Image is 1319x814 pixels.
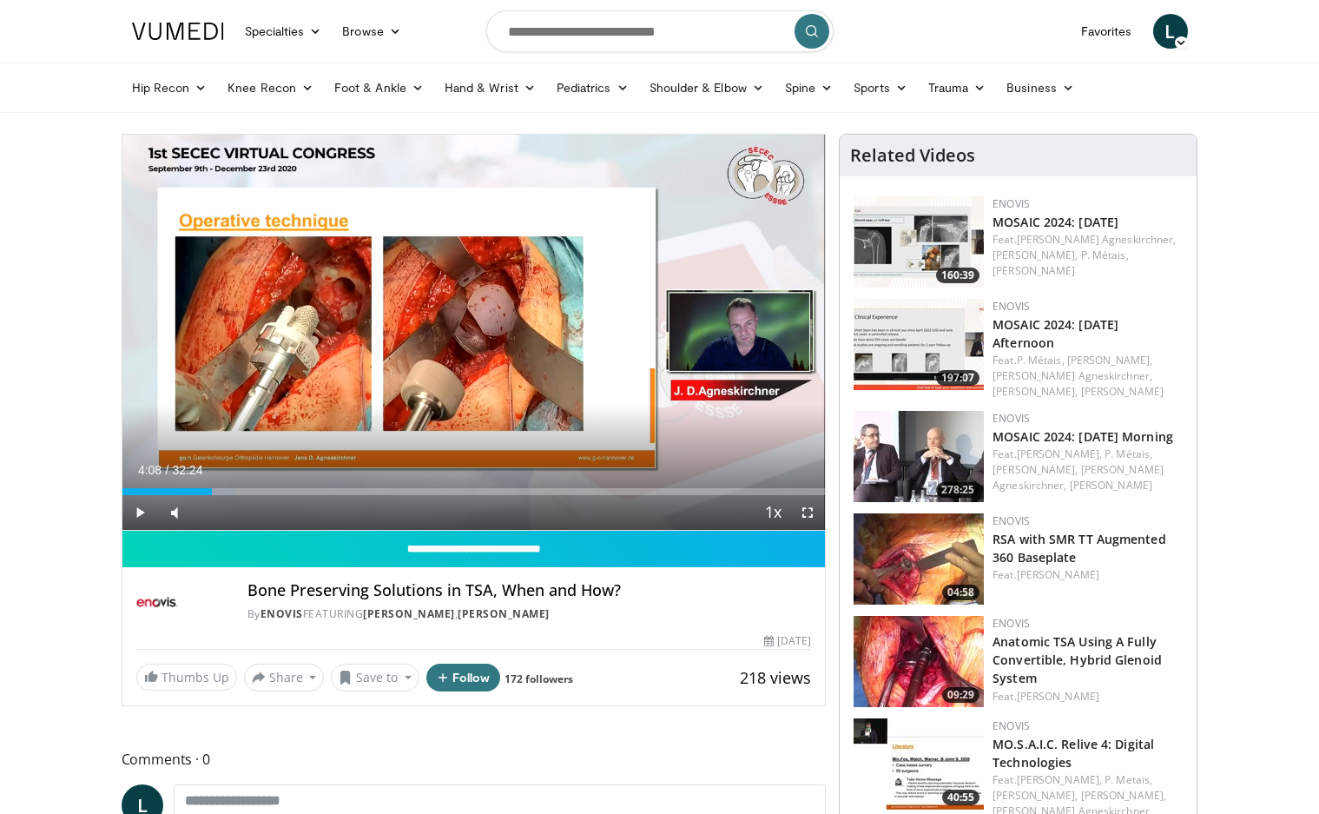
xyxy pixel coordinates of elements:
[854,411,984,502] img: 5461eadd-f547-40e8-b3ef-9b1f03cde6d9.150x105_q85_crop-smart_upscale.jpg
[993,299,1030,314] a: Enovis
[1017,353,1065,367] a: P. Métais,
[993,196,1030,211] a: Enovis
[993,248,1078,262] a: [PERSON_NAME],
[546,70,639,105] a: Pediatrics
[764,633,811,649] div: [DATE]
[1081,384,1164,399] a: [PERSON_NAME]
[993,718,1030,733] a: Enovis
[850,145,975,166] h4: Related Videos
[854,718,984,810] a: 40:55
[136,581,178,623] img: Enovis
[993,232,1183,279] div: Feat.
[217,70,324,105] a: Knee Recon
[132,23,224,40] img: VuMedi Logo
[993,368,1152,383] a: [PERSON_NAME] Agneskirchner,
[122,748,827,771] span: Comments 0
[993,462,1164,493] a: [PERSON_NAME] Agneskirchner,
[993,513,1030,528] a: Enovis
[1105,447,1152,461] a: P. Métais,
[854,411,984,502] a: 278:25
[854,196,984,288] a: 160:39
[434,70,546,105] a: Hand & Wrist
[755,495,790,530] button: Playback Rate
[993,447,1183,493] div: Feat.
[854,299,984,390] img: ab2533bc-3f62-42da-b4f5-abec086ce4de.150x105_q85_crop-smart_upscale.jpg
[261,606,303,621] a: Enovis
[993,353,1183,400] div: Feat.
[993,736,1154,771] a: MO.S.A.I.C. Relive 4: Digital Technologies
[993,384,1078,399] a: [PERSON_NAME],
[324,70,434,105] a: Foot & Ankle
[854,196,984,288] img: 231f7356-6f30-4db6-9706-d4150743ceaf.150x105_q85_crop-smart_upscale.jpg
[790,495,825,530] button: Fullscreen
[993,411,1030,426] a: Enovis
[332,14,412,49] a: Browse
[775,70,843,105] a: Spine
[166,463,169,477] span: /
[993,633,1162,686] a: Anatomic TSA Using A Fully Convertible, Hybrid Glenoid System
[854,718,984,810] img: eb79185e-f338-49ce-92f5-b3b442526780.150x105_q85_crop-smart_upscale.jpg
[740,667,811,688] span: 218 views
[426,664,501,692] button: Follow
[1017,447,1102,461] a: [PERSON_NAME],
[639,70,775,105] a: Shoulder & Elbow
[854,513,984,605] a: 04:58
[942,790,979,805] span: 40:55
[458,606,550,621] a: [PERSON_NAME]
[185,581,227,623] img: Avatar
[918,70,997,105] a: Trauma
[942,687,979,703] span: 09:29
[993,531,1166,566] a: RSA with SMR TT Augmented 360 Baseplate
[1071,14,1143,49] a: Favorites
[247,606,812,622] div: By FEATURING ,
[993,689,1183,705] div: Feat.
[993,214,1118,230] a: MOSAIC 2024: [DATE]
[993,462,1078,477] a: [PERSON_NAME],
[1081,788,1166,803] a: [PERSON_NAME],
[993,567,1183,583] div: Feat.
[363,606,455,621] a: [PERSON_NAME]
[1070,478,1152,493] a: [PERSON_NAME]
[854,616,984,707] img: c9ec8b72-922f-4cbe-b2d8-39b23cf802e7.150x105_q85_crop-smart_upscale.jpg
[936,268,979,283] span: 160:39
[854,513,984,605] img: ebdabccb-e285-4967-9f6e-9aec9f637810.150x105_q85_crop-smart_upscale.jpg
[244,664,325,692] button: Share
[996,70,1085,105] a: Business
[993,616,1030,631] a: Enovis
[122,70,218,105] a: Hip Recon
[505,672,573,686] a: 172 followers
[1017,689,1099,704] a: [PERSON_NAME]
[172,463,202,477] span: 32:24
[1081,248,1129,262] a: P. Métais,
[936,482,979,498] span: 278:25
[942,585,979,600] span: 04:58
[486,10,834,52] input: Search topics, interventions
[157,495,192,530] button: Mute
[1153,14,1188,49] a: L
[136,664,237,691] a: Thumbs Up
[854,616,984,707] a: 09:29
[122,135,826,531] video-js: Video Player
[122,488,826,495] div: Progress Bar
[993,263,1075,278] a: [PERSON_NAME]
[331,664,419,692] button: Save to
[247,581,812,600] h4: Bone Preserving Solutions in TSA, When and How?
[993,316,1118,351] a: MOSAIC 2024: [DATE] Afternoon
[854,299,984,390] a: 197:07
[843,70,918,105] a: Sports
[1067,353,1152,367] a: [PERSON_NAME],
[993,428,1173,445] a: MOSAIC 2024: [DATE] Morning
[122,495,157,530] button: Play
[1017,232,1177,247] a: [PERSON_NAME] Agneskirchner,
[1017,772,1102,787] a: [PERSON_NAME],
[993,788,1078,803] a: [PERSON_NAME],
[936,370,979,386] span: 197:07
[1105,772,1152,787] a: P. Metais,
[138,463,162,477] span: 4:08
[234,14,333,49] a: Specialties
[1017,567,1099,582] a: [PERSON_NAME]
